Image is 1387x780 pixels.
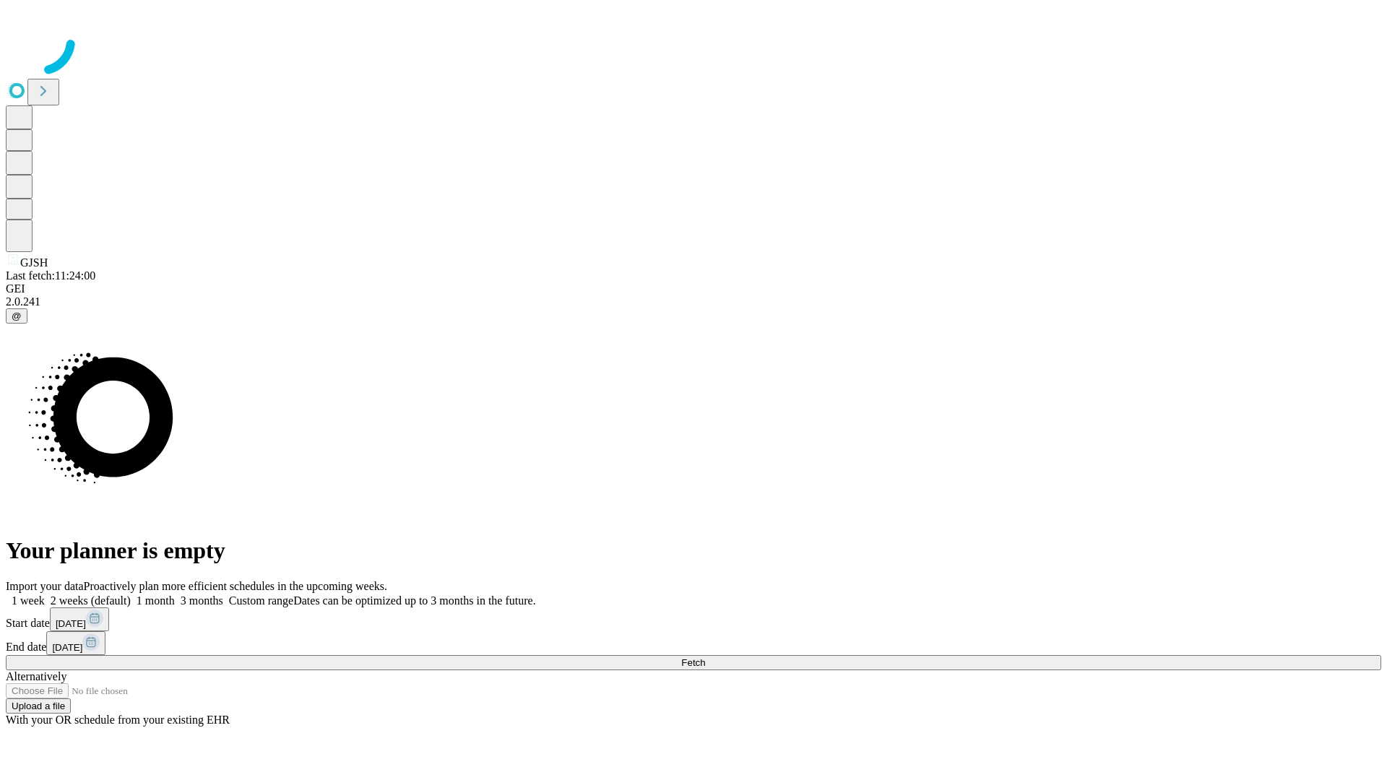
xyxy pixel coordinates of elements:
[293,594,535,607] span: Dates can be optimized up to 3 months in the future.
[229,594,293,607] span: Custom range
[6,537,1381,564] h1: Your planner is empty
[181,594,223,607] span: 3 months
[6,295,1381,308] div: 2.0.241
[6,308,27,324] button: @
[681,657,705,668] span: Fetch
[6,282,1381,295] div: GEI
[56,618,86,629] span: [DATE]
[6,607,1381,631] div: Start date
[50,607,109,631] button: [DATE]
[20,256,48,269] span: GJSH
[6,655,1381,670] button: Fetch
[6,698,71,714] button: Upload a file
[6,269,95,282] span: Last fetch: 11:24:00
[6,580,84,592] span: Import your data
[137,594,175,607] span: 1 month
[52,642,82,653] span: [DATE]
[6,714,230,726] span: With your OR schedule from your existing EHR
[6,670,66,682] span: Alternatively
[51,594,131,607] span: 2 weeks (default)
[6,631,1381,655] div: End date
[12,311,22,321] span: @
[12,594,45,607] span: 1 week
[46,631,105,655] button: [DATE]
[84,580,387,592] span: Proactively plan more efficient schedules in the upcoming weeks.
